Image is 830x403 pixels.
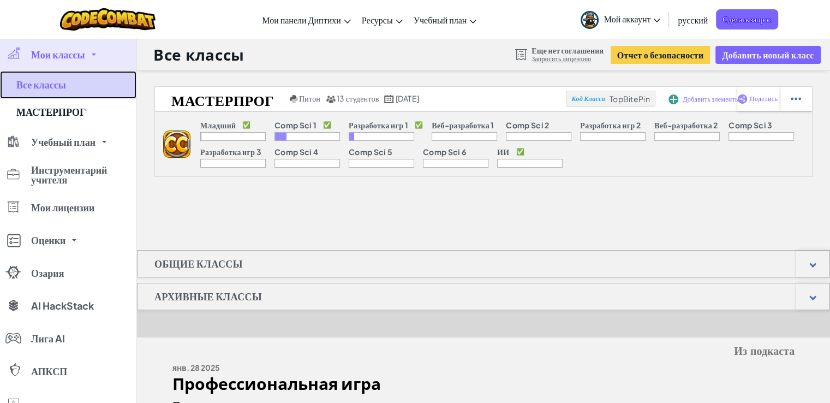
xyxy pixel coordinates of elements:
[575,2,666,37] a: Мой аккаунт
[323,121,331,129] font: ✅
[683,95,739,103] font: Добавить элементы
[396,93,419,103] font: [DATE]
[497,147,509,157] font: ИИ
[672,5,713,34] a: русский
[617,49,704,61] font: Отчет о безопасности
[326,95,336,103] img: MultipleUsers.png
[384,95,394,103] img: calendar.svg
[349,120,408,130] font: Разработка игр 1
[31,299,94,312] font: AI HackStack
[722,49,814,61] font: Добавить новый класс
[349,147,392,157] font: Comp Sci 5
[242,121,250,129] font: ✅
[31,234,65,246] font: Оценки
[729,120,772,130] font: Comp Sci 3
[171,91,274,109] font: МАСТЕРПРОГ
[432,120,494,130] font: Веб-разработка 1
[415,121,423,129] font: ✅
[31,365,67,377] font: АПКСП
[153,44,244,65] font: Все классы
[60,8,156,31] img: Логотип CodeCombat
[200,147,261,157] font: Разработка игр 3
[737,94,748,104] img: IconShare_Purple.svg
[31,201,94,214] font: Мои лицензии
[31,266,64,279] font: Озария
[200,120,236,130] font: Младший
[532,45,604,55] font: Еще нет соглашения
[262,14,341,26] font: Мои панели Диптихи
[31,48,85,61] font: Мои классы
[154,257,243,270] font: Общие классы
[356,5,408,34] a: Ресурсы
[172,363,220,372] font: янв. 28 2025
[31,163,107,186] font: Инструментарий учителя
[274,147,318,157] font: Comp Sci 4
[604,13,651,25] font: Мой аккаунт
[414,14,467,26] font: Учебный план
[16,78,66,91] font: Все классы
[154,290,262,303] font: Архивные классы
[172,373,381,394] font: Профессиональная игра
[750,94,778,103] font: Поделись
[580,120,641,130] font: Разработка игр 2
[155,91,566,107] a: МАСТЕРПРОГ Питон 13 студентов [DATE]
[423,147,466,157] font: Comp Sci 6
[611,46,710,64] button: Отчет о безопасности
[654,120,718,130] font: Веб-разработка 2
[678,14,708,26] font: русский
[722,14,772,24] font: Сделать запрос
[516,147,524,156] font: ✅
[299,93,320,103] font: Питон
[274,120,317,130] font: Comp Sci 1
[408,5,482,34] a: Учебный план
[256,5,356,34] a: Мои панели Диптихи
[163,131,190,158] img: логотип
[290,95,298,103] img: python.png
[31,135,95,148] font: Учебный план
[791,94,801,104] img: IconStudentEllipsis.svg
[715,46,820,64] button: Добавить новый класс
[31,332,65,345] font: Лига AI
[532,55,591,63] font: Запросить лицензию
[716,9,778,29] a: Сделать запрос
[610,94,650,104] font: TopBitePin
[506,120,549,130] font: Comp Sci 2
[668,94,678,104] img: IconAddStudents.svg
[581,11,599,29] img: avatar
[16,105,86,118] font: МАСТЕРПРОГ
[734,345,795,358] font: Из подкаста
[571,94,605,103] font: Код Класса
[337,93,379,103] font: 13 студентов
[362,14,393,26] font: Ресурсы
